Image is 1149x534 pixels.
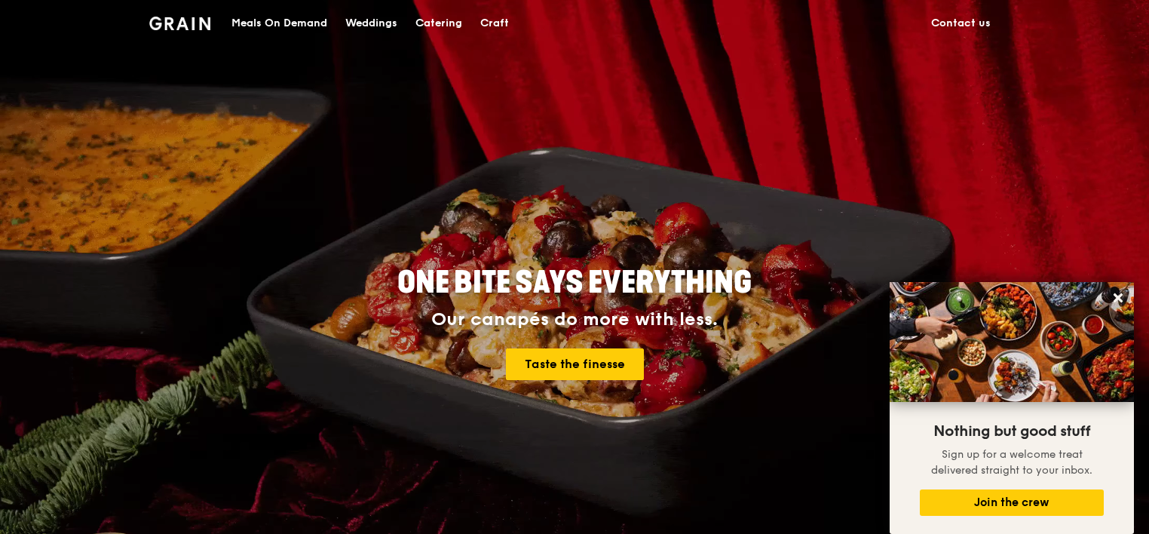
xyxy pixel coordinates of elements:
[231,1,327,46] div: Meals On Demand
[933,422,1090,440] span: Nothing but good stuff
[890,282,1134,402] img: DSC07876-Edit02-Large.jpeg
[149,17,210,30] img: Grain
[415,1,462,46] div: Catering
[303,309,846,330] div: Our canapés do more with less.
[506,348,644,380] a: Taste the finesse
[397,265,752,301] span: ONE BITE SAYS EVERYTHING
[931,448,1092,477] span: Sign up for a welcome treat delivered straight to your inbox.
[922,1,1000,46] a: Contact us
[1106,286,1130,310] button: Close
[480,1,509,46] div: Craft
[471,1,518,46] a: Craft
[406,1,471,46] a: Catering
[345,1,397,46] div: Weddings
[920,489,1104,516] button: Join the crew
[336,1,406,46] a: Weddings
